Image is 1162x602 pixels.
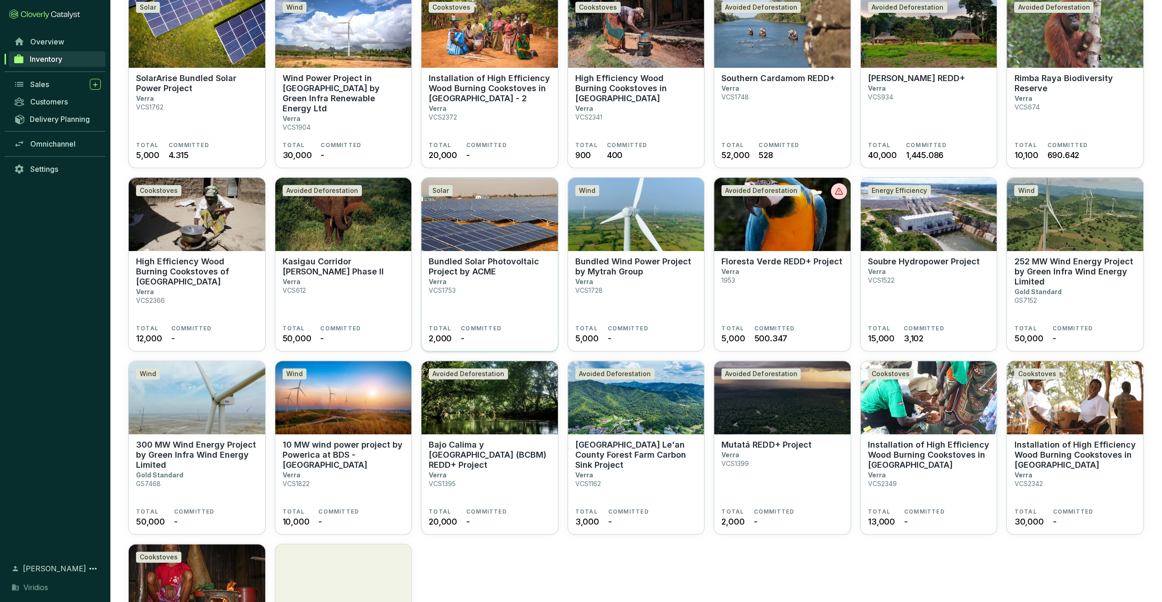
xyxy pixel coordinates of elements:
p: 1953 [721,276,735,284]
span: Delivery Planning [30,115,90,124]
span: 5,000 [136,149,159,161]
a: Overview [9,34,105,49]
span: TOTAL [575,508,598,515]
p: Verra [868,268,886,275]
a: Customers [9,94,105,109]
p: VCS1753 [429,286,456,294]
span: - [461,332,464,345]
p: High Efficiency Wood Burning Cookstoves in [GEOGRAPHIC_DATA] [575,73,697,104]
p: Verra [283,471,300,479]
span: TOTAL [1014,508,1037,515]
p: VCS2372 [429,113,457,121]
span: 10,000 [283,515,310,528]
p: Verra [721,84,739,92]
div: Cookstoves [136,185,181,196]
span: Viridios [23,582,48,593]
span: TOTAL [721,325,744,332]
span: Omnichannel [30,139,76,148]
a: 300 MW Wind Energy Project by Green Infra Wind Energy LimitedWind300 MW Wind Energy Project by Gr... [128,361,266,535]
span: - [1052,332,1056,345]
span: TOTAL [868,508,890,515]
span: 3,000 [575,515,599,528]
a: Kasigau Corridor REDD Phase IIAvoided DeforestationKasigau Corridor [PERSON_NAME] Phase IIVerraVC... [275,177,412,351]
span: COMMITTED [171,325,212,332]
p: Verra [429,104,447,112]
a: Bajo Calima y Bahía Málaga (BCBM) REDD+ ProjectAvoided DeforestationBajo Calima y [GEOGRAPHIC_DAT... [421,361,558,535]
span: COMMITTED [906,142,947,149]
span: 15,000 [868,332,895,345]
p: VCS612 [283,286,306,294]
p: Bajo Calima y [GEOGRAPHIC_DATA] (BCBM) REDD+ Project [429,440,551,470]
p: Verra [429,278,447,285]
span: TOTAL [868,142,890,149]
span: COMMITTED [904,508,945,515]
p: Verra [575,104,593,112]
span: 30,000 [283,149,312,161]
span: [PERSON_NAME] [23,563,86,574]
p: VCS1748 [721,93,749,101]
span: - [174,515,178,528]
img: 10 MW wind power project by Powerica at BDS - Gujarat [275,361,412,434]
span: TOTAL [429,508,451,515]
p: Verra [868,471,886,479]
p: VCS1395 [429,480,456,487]
span: TOTAL [1014,142,1037,149]
img: Floresta Verde REDD+ Project [714,178,851,251]
p: 252 MW Wind Energy Project by Green Infra Wind Energy Limited [1014,257,1136,287]
p: VCS1162 [575,480,601,487]
span: COMMITTED [1052,325,1093,332]
p: VCS1728 [575,286,603,294]
p: Verra [283,278,300,285]
span: - [171,332,175,345]
span: 2,000 [429,332,452,345]
p: VCS1762 [136,103,164,111]
img: Kasigau Corridor REDD Phase II [275,178,412,251]
p: Verra [868,84,886,92]
span: 5,000 [721,332,745,345]
p: 300 MW Wind Energy Project by Green Infra Wind Energy Limited [136,440,258,470]
span: 3,102 [904,332,923,345]
img: Jiangxi Province Le'an County Forest Farm Carbon Sink Project [568,361,704,434]
span: 40,000 [868,149,897,161]
div: Cookstoves [1014,368,1059,379]
span: TOTAL [283,325,305,332]
span: COMMITTED [1047,142,1088,149]
p: VCS2342 [1014,480,1042,487]
span: COMMITTED [758,142,799,149]
span: Sales [30,80,49,89]
p: 10 MW wind power project by Powerica at BDS - [GEOGRAPHIC_DATA] [283,440,404,470]
span: 50,000 [283,332,311,345]
div: Wind [283,368,306,379]
span: 2,000 [721,515,744,528]
img: 300 MW Wind Energy Project by Green Infra Wind Energy Limited [129,361,265,434]
span: - [608,332,611,345]
a: Installation of High Efficiency Wood Burning Cookstoves in KenyaCookstovesInstallation of High Ef... [860,361,998,535]
p: VCS2366 [136,296,165,304]
div: Cookstoves [575,2,621,13]
p: VCS1822 [283,480,310,487]
p: VCS1904 [283,123,311,131]
span: TOTAL [136,142,158,149]
span: COMMITTED [321,142,361,149]
a: High Efficiency Wood Burning Cookstoves of TanzaniaCookstovesHigh Efficiency Wood Burning Cooksto... [128,177,266,351]
span: 50,000 [136,515,165,528]
img: Installation of High Efficiency Wood Burning Cookstoves in Kenya [861,361,997,434]
span: COMMITTED [904,325,944,332]
p: Kasigau Corridor [PERSON_NAME] Phase II [283,257,404,277]
div: Wind [136,368,160,379]
p: Verra [721,451,739,459]
img: Installation of High Efficiency Wood Burning Cookstoves in Malawi [1007,361,1143,434]
span: 500.347 [754,332,787,345]
span: TOTAL [868,325,890,332]
span: - [466,149,470,161]
img: Bundled Solar Photovoltaic Project by ACME [421,178,558,251]
div: Cookstoves [429,2,474,13]
span: 690.642 [1047,149,1079,161]
span: COMMITTED [608,508,649,515]
a: Sales [9,77,105,92]
div: Avoided Deforestation [721,185,801,196]
p: GS7468 [136,480,161,487]
img: Bundled Wind Power Project by Mytrah Group [568,178,704,251]
a: Delivery Planning [9,111,105,126]
a: Bundled Solar Photovoltaic Project by ACMESolarBundled Solar Photovoltaic Project by ACMEVerraVCS... [421,177,558,351]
